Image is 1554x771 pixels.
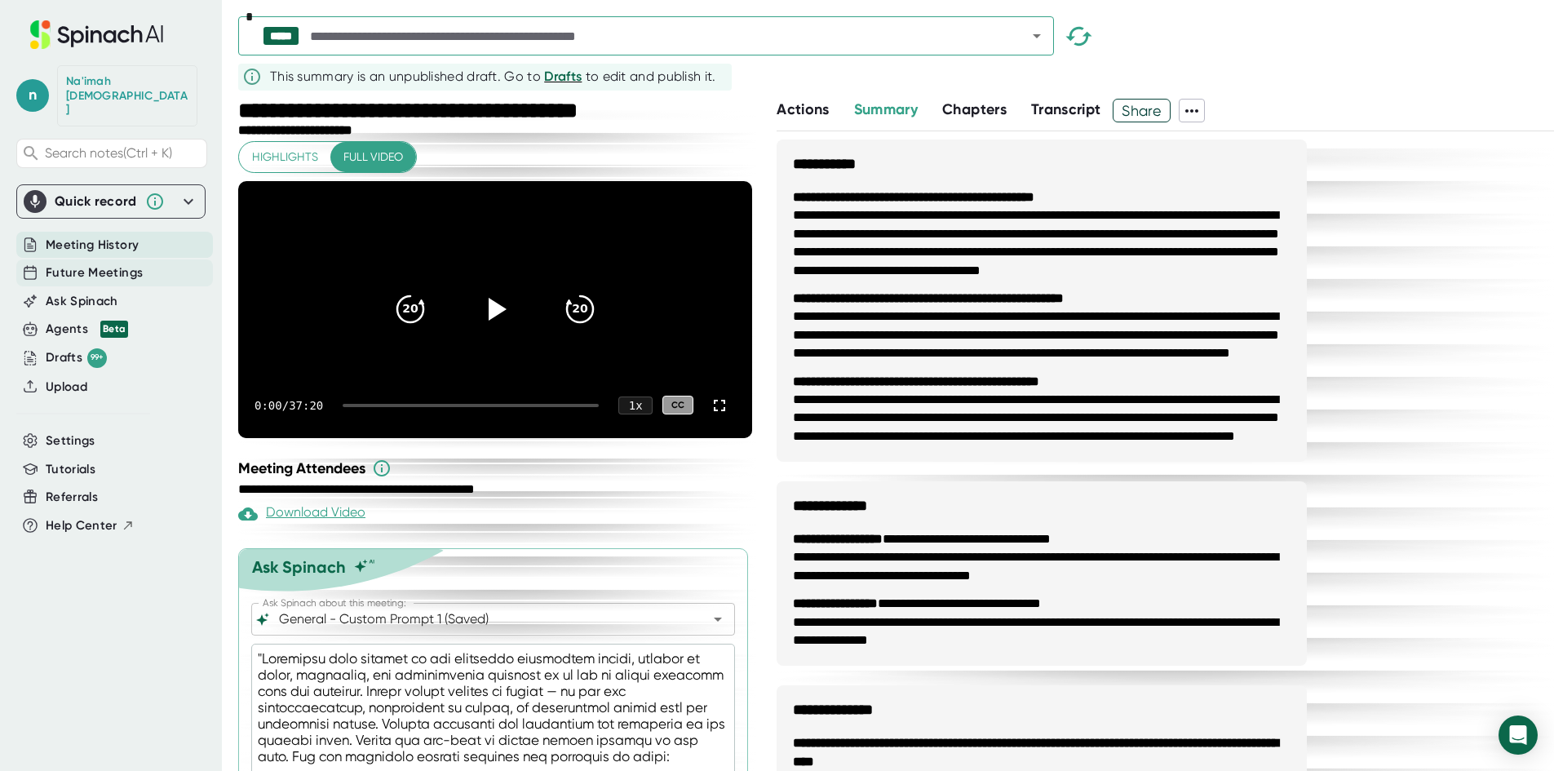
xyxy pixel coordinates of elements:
[239,142,331,172] button: Highlights
[238,459,756,478] div: Meeting Attendees
[46,516,135,535] button: Help Center
[46,348,107,368] div: Drafts
[1499,716,1538,755] div: Open Intercom Messenger
[46,320,128,339] button: Agents Beta
[46,516,117,535] span: Help Center
[252,557,346,577] div: Ask Spinach
[66,74,188,117] div: Na'imah Muhammad
[238,504,365,524] div: Download Video
[46,378,87,397] button: Upload
[255,399,323,412] div: 0:00 / 37:20
[544,67,582,86] button: Drafts
[46,460,95,479] button: Tutorials
[46,488,98,507] button: Referrals
[330,142,416,172] button: Full video
[777,100,829,118] span: Actions
[100,321,128,338] div: Beta
[55,193,137,210] div: Quick record
[24,185,198,218] div: Quick record
[45,145,172,161] span: Search notes (Ctrl + K)
[854,99,918,121] button: Summary
[942,99,1007,121] button: Chapters
[343,147,403,167] span: Full video
[16,79,49,112] span: n
[1113,96,1170,125] span: Share
[46,348,107,368] button: Drafts 99+
[777,99,829,121] button: Actions
[1113,99,1171,122] button: Share
[276,608,682,631] input: What can we do to help?
[544,69,582,84] span: Drafts
[46,236,139,255] button: Meeting History
[46,264,143,282] button: Future Meetings
[270,67,716,86] div: This summary is an unpublished draft. Go to to edit and publish it.
[46,292,118,311] button: Ask Spinach
[1025,24,1048,47] button: Open
[1031,99,1101,121] button: Transcript
[1031,100,1101,118] span: Transcript
[87,348,107,368] div: 99+
[662,396,693,414] div: CC
[942,100,1007,118] span: Chapters
[618,397,653,414] div: 1 x
[252,147,318,167] span: Highlights
[46,432,95,450] button: Settings
[854,100,918,118] span: Summary
[46,320,128,339] div: Agents
[706,608,729,631] button: Open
